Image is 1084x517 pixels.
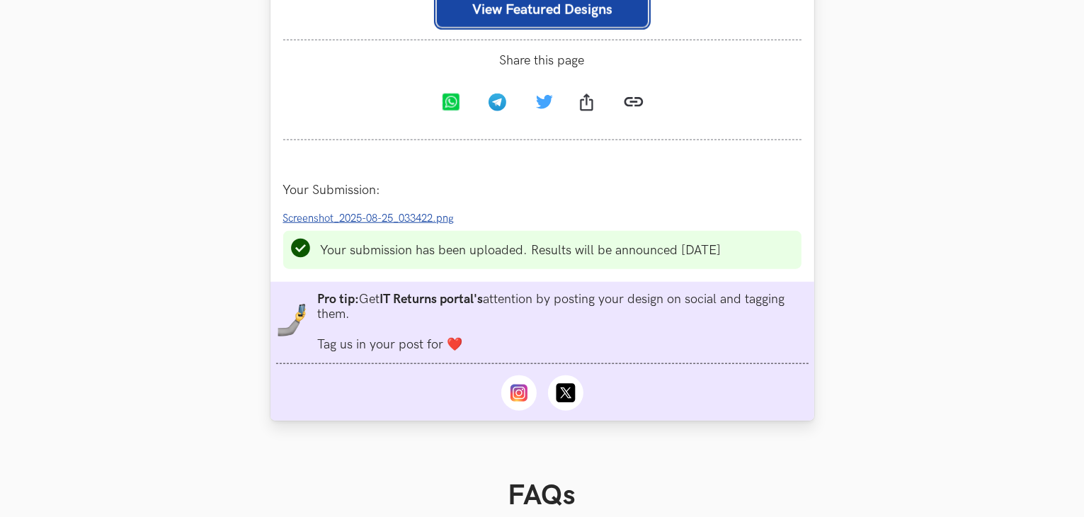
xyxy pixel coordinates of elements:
img: Whatsapp [442,93,460,111]
a: Screenshot_2025-08-25_033422.png [283,210,463,225]
span: Screenshot_2025-08-25_033422.png [283,212,455,225]
li: Get attention by posting your design on social and tagging them. Tag us in your post for ❤️ [317,292,808,352]
span: Share this page [283,53,801,68]
img: Telegram [489,93,506,111]
a: Copy link [612,81,655,127]
img: mobile-in-hand.png [276,304,309,337]
strong: IT Returns portal's [380,292,483,307]
img: Share [580,93,593,111]
a: Telegram [477,83,523,125]
h1: FAQs [293,479,792,513]
li: Your submission has been uploaded. Results will be announced [DATE] [321,243,721,258]
strong: Pro tip: [317,292,359,307]
a: Whatsapp [430,83,477,125]
div: Your Submission: [283,183,801,198]
a: Share [566,83,612,125]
